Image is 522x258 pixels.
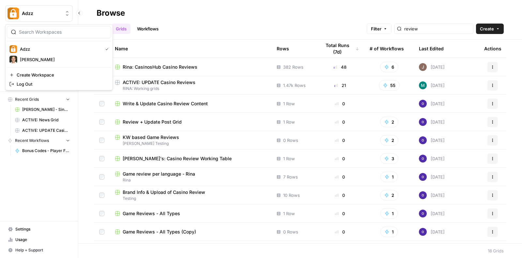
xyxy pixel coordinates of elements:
button: 1 [380,172,398,182]
span: Settings [15,226,70,232]
div: 0 [321,229,359,235]
span: Recent Grids [15,96,39,102]
a: Game Reviews - All Types (Copy) [115,229,266,235]
span: [PERSON_NAME] - Single Review Casino Brands (Copy) [22,107,70,112]
div: [DATE] [419,228,445,236]
span: 1 Row [283,119,295,125]
button: Filter [367,24,391,34]
img: c47u9ku7g2b7umnumlgy64eel5a2 [419,155,427,163]
a: Grids [112,24,130,34]
a: ACTIVE: News Grid [12,115,73,125]
span: ACTIVE: UPDATE Casino Reviews [123,79,195,86]
div: 0 [321,192,359,198]
span: KW based Game Reviews [123,134,179,141]
div: [DATE] [419,191,445,199]
span: Filter [371,26,381,32]
a: Rina: CasinosHub Casino Reviews [115,64,266,70]
div: # of Workflows [370,40,404,58]
button: Recent Grids [5,95,73,104]
div: [DATE] [419,136,445,144]
a: Settings [5,224,73,234]
span: ACTIVE: News Grid [22,117,70,123]
a: KW based Game Reviews[PERSON_NAME] Testing [115,134,266,146]
div: Rows [277,40,289,58]
span: Write & Update Casino Review Content [123,100,208,107]
span: Usage [15,237,70,243]
span: RINA: Working grids [115,86,266,92]
a: Write & Update Casino Review Content [115,100,266,107]
a: Log Out [7,79,111,89]
span: 7 Rows [283,174,298,180]
span: 1.47k Rows [283,82,306,89]
button: 2 [380,135,398,146]
span: Rina [115,177,266,183]
div: [DATE] [419,118,445,126]
a: Game Reviews - All Types [115,210,266,217]
button: Help + Support [5,245,73,255]
a: All [97,24,109,34]
div: 0 [321,174,359,180]
img: c47u9ku7g2b7umnumlgy64eel5a2 [419,210,427,217]
button: 55 [379,80,400,91]
button: 1 [380,227,398,237]
img: qk6vosqy2sb4ovvtvs3gguwethpi [419,63,427,71]
img: Adzz Logo [9,45,17,53]
div: [DATE] [419,173,445,181]
a: Bonus Codes - Player Focused [12,146,73,156]
img: Adzz Logo [8,8,19,19]
img: c47u9ku7g2b7umnumlgy64eel5a2 [419,136,427,144]
img: c47u9ku7g2b7umnumlgy64eel5a2 [419,100,427,108]
div: Last Edited [419,40,444,58]
div: Name [115,40,266,58]
span: 0 Rows [283,137,298,144]
a: Create Workspace [7,70,111,79]
div: 0 [321,210,359,217]
div: [DATE] [419,63,445,71]
span: Testing [115,196,266,201]
img: c47u9ku7g2b7umnumlgy64eel5a2 [419,173,427,181]
span: Log Out [17,81,106,87]
div: 0 [321,119,359,125]
span: Recent Workflows [15,138,49,144]
a: ACTIVE: UPDATE Casino ReviewsRINA: Working grids [115,79,266,92]
span: Bonus Codes - Player Focused [22,148,70,154]
div: [DATE] [419,81,445,89]
div: Actions [484,40,501,58]
span: Help + Support [15,247,70,253]
span: Game Reviews - All Types [123,210,180,217]
a: [PERSON_NAME]'s: Casino Review Working Table [115,155,266,162]
span: Review + Update Post Grid [123,119,182,125]
span: [PERSON_NAME] Testing [115,141,266,146]
span: 10 Rows [283,192,300,198]
img: Annie Logo [9,56,17,63]
div: [DATE] [419,210,445,217]
div: [DATE] [419,100,445,108]
img: c47u9ku7g2b7umnumlgy64eel5a2 [419,228,427,236]
button: 6 [380,62,398,72]
span: Adzz [22,10,61,17]
a: Workflows [133,24,162,34]
button: Create [476,24,504,34]
span: Game review per language - Rina [123,171,195,177]
div: Total Runs (7d) [321,40,359,58]
button: 3 [380,153,398,164]
div: 0 [321,137,359,144]
button: 1 [380,208,398,219]
div: 48 [321,64,359,70]
span: 0 Rows [283,229,298,235]
div: 0 [321,155,359,162]
span: Create Workspace [17,72,106,78]
span: Rina: CasinosHub Casino Reviews [123,64,197,70]
div: Browse [97,8,125,18]
a: Review + Update Post Grid [115,119,266,125]
span: 382 Rows [283,64,303,70]
button: 2 [380,117,398,127]
div: Workspace: Adzz [5,24,113,90]
span: 1 Row [283,155,295,162]
button: 2 [380,190,398,200]
span: Brand Info & Upload of Casino Review [123,189,205,196]
input: Search Workspaces [19,29,107,35]
a: Brand Info & Upload of Casino ReviewTesting [115,189,266,201]
span: [PERSON_NAME]'s: Casino Review Working Table [123,155,232,162]
a: Usage [5,234,73,245]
